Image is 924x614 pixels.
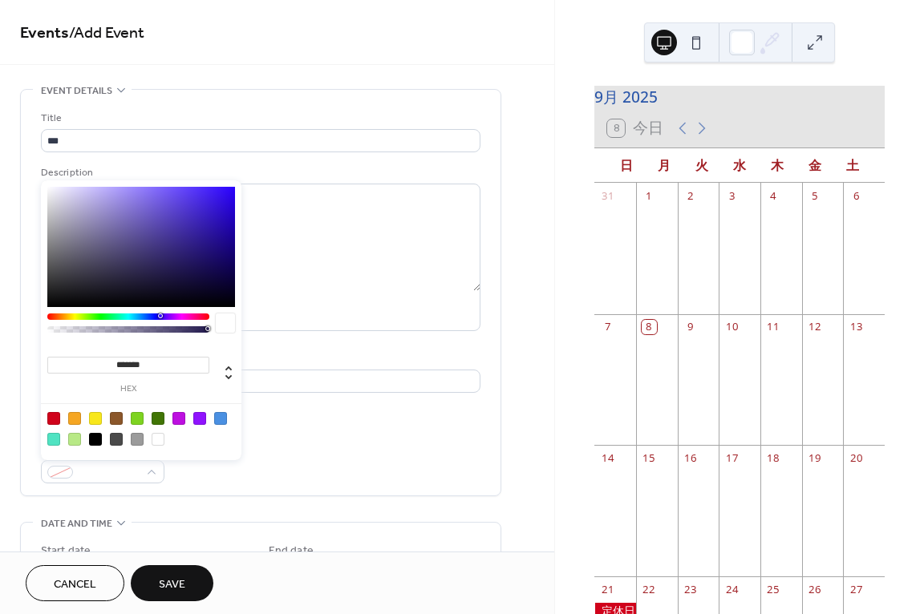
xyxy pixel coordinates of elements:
div: 15 [642,451,656,466]
div: 10 [724,320,739,334]
div: 土 [834,148,872,183]
div: #417505 [152,412,164,425]
div: 11 [766,320,780,334]
div: #4A4A4A [110,433,123,446]
div: 16 [683,451,698,466]
div: #B8E986 [68,433,81,446]
div: #8B572A [110,412,123,425]
div: End date [269,543,314,559]
div: 火 [683,148,720,183]
div: 14 [600,451,614,466]
span: Date and time [41,515,112,532]
button: Cancel [26,565,124,601]
div: 9月 2025 [594,86,885,109]
div: 25 [766,582,780,596]
div: 17 [724,451,739,466]
div: #9B9B9B [131,433,144,446]
div: 6 [849,188,863,203]
div: 27 [849,582,863,596]
span: Save [159,576,185,593]
div: #F8E71C [89,412,102,425]
div: 5 [808,188,822,203]
div: #000000 [89,433,102,446]
div: 7 [600,320,614,334]
div: 20 [849,451,863,466]
div: 3 [724,188,739,203]
span: Cancel [54,576,96,593]
span: / Add Event [69,18,144,49]
div: 9 [683,320,698,334]
div: Location [41,350,477,367]
div: 22 [642,582,656,596]
div: Title [41,110,477,127]
div: 12 [808,320,822,334]
div: 24 [724,582,739,596]
div: #4A90E2 [214,412,227,425]
div: 13 [849,320,863,334]
div: 水 [721,148,759,183]
a: Events [20,18,69,49]
div: 2 [683,188,698,203]
div: Description [41,164,477,181]
div: #F5A623 [68,412,81,425]
div: Start date [41,543,91,559]
span: Event details [41,83,112,99]
div: #50E3C2 [47,433,60,446]
div: #BD10E0 [172,412,185,425]
div: #D0021B [47,412,60,425]
div: 金 [796,148,834,183]
button: Save [131,565,213,601]
div: 31 [600,188,614,203]
div: 日 [607,148,645,183]
div: 26 [808,582,822,596]
div: 19 [808,451,822,466]
div: 18 [766,451,780,466]
label: hex [47,385,209,394]
div: 1 [642,188,656,203]
div: 23 [683,582,698,596]
div: 21 [600,582,614,596]
div: #9013FE [193,412,206,425]
div: 月 [645,148,683,183]
div: #7ED321 [131,412,144,425]
div: 木 [759,148,796,183]
div: 8 [642,320,656,334]
div: #FFFFFF [152,433,164,446]
div: 4 [766,188,780,203]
